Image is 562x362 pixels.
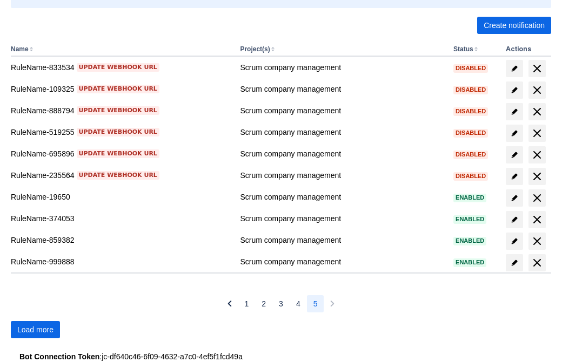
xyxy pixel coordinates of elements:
[531,256,544,269] span: delete
[453,108,488,114] span: Disabled
[11,62,231,73] div: RuleName-833534
[240,45,270,53] button: Project(s)
[453,173,488,179] span: Disabled
[79,63,157,72] span: Update webhook URL
[531,62,544,75] span: delete
[11,45,29,53] button: Name
[510,151,519,159] span: edit
[238,295,256,312] button: Page 1
[510,194,519,202] span: edit
[240,148,445,159] div: Scrum company management
[221,295,342,312] nav: Pagination
[240,256,445,267] div: Scrum company management
[245,295,249,312] span: 1
[484,17,545,34] span: Create notification
[240,213,445,224] div: Scrum company management
[531,148,544,161] span: delete
[240,84,445,94] div: Scrum company management
[17,321,53,338] span: Load more
[19,352,99,361] strong: Bot Connection Token
[531,127,544,140] span: delete
[324,295,341,312] button: Next
[11,213,231,224] div: RuleName-374053
[11,321,60,338] button: Load more
[11,84,231,94] div: RuleName-109325
[240,62,445,73] div: Scrum company management
[240,127,445,138] div: Scrum company management
[531,213,544,226] span: delete
[510,86,519,94] span: edit
[453,87,488,93] span: Disabled
[262,295,266,312] span: 2
[240,170,445,181] div: Scrum company management
[453,216,486,222] span: Enabled
[453,259,486,265] span: Enabled
[531,192,544,204] span: delete
[11,235,231,245] div: RuleName-859382
[510,237,519,245] span: edit
[79,106,157,115] span: Update webhook URL
[510,129,519,138] span: edit
[453,238,486,244] span: Enabled
[11,105,231,116] div: RuleName-888794
[531,235,544,248] span: delete
[221,295,238,312] button: Previous
[501,43,551,57] th: Actions
[11,127,231,138] div: RuleName-519255
[290,295,307,312] button: Page 4
[11,192,231,202] div: RuleName-19650
[510,258,519,267] span: edit
[240,235,445,245] div: Scrum company management
[240,192,445,202] div: Scrum company management
[279,295,283,312] span: 3
[531,84,544,97] span: delete
[11,148,231,159] div: RuleName-695896
[453,65,488,71] span: Disabled
[79,85,157,93] span: Update webhook URL
[313,295,318,312] span: 5
[510,172,519,181] span: edit
[11,170,231,181] div: RuleName-235564
[255,295,272,312] button: Page 2
[11,256,231,267] div: RuleName-999888
[453,130,488,136] span: Disabled
[531,105,544,118] span: delete
[79,149,157,158] span: Update webhook URL
[240,105,445,116] div: Scrum company management
[296,295,300,312] span: 4
[272,295,290,312] button: Page 3
[477,17,551,34] button: Create notification
[510,64,519,73] span: edit
[307,295,324,312] button: Page 5
[453,45,473,53] button: Status
[510,107,519,116] span: edit
[453,195,486,201] span: Enabled
[19,351,543,362] div: : jc-df640c46-6f09-4632-a7c0-4ef5f1fcd49a
[79,171,157,180] span: Update webhook URL
[510,215,519,224] span: edit
[453,152,488,158] span: Disabled
[531,170,544,183] span: delete
[79,128,157,136] span: Update webhook URL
